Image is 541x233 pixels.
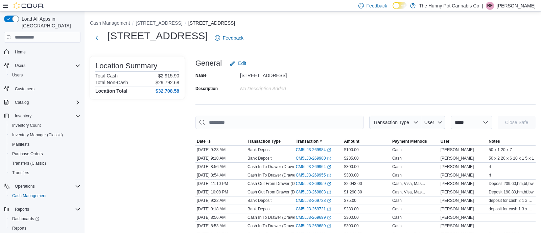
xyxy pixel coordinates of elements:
[7,168,83,178] button: Transfers
[296,223,331,229] a: CM5LJ3-269689External link
[12,112,80,120] span: Inventory
[15,113,31,119] span: Inventory
[344,156,358,161] span: $235.00
[9,140,80,148] span: Manifests
[392,223,402,229] div: Cash
[498,116,536,129] button: Close Safe
[9,159,80,167] span: Transfers (Classic)
[9,150,80,158] span: Purchase Orders
[12,226,26,231] span: Reports
[1,205,83,214] button: Reports
[195,205,246,213] div: [DATE] 9:18 AM
[12,182,38,190] button: Operations
[441,172,474,178] span: [PERSON_NAME]
[12,123,41,128] span: Inventory Count
[136,20,182,26] button: [STREET_ADDRESS]
[12,205,32,213] button: Reports
[392,147,402,153] div: Cash
[489,206,534,212] span: deposit for cash 1 3 x $50 6 x $20 1 x $10
[7,70,83,80] button: Users
[344,198,356,203] span: $75.00
[344,172,358,178] span: $300.00
[248,172,301,178] p: Cash In To Drawer (Drawer 1)
[441,139,450,144] span: User
[12,161,46,166] span: Transfers (Classic)
[19,16,80,29] span: Load All Apps in [GEOGRAPHIC_DATA]
[9,150,46,158] a: Purchase Orders
[489,147,512,153] span: 50 x 1 20 x 7
[327,190,331,194] svg: External link
[391,137,439,145] button: Payment Methods
[240,70,331,78] div: [STREET_ADDRESS]
[439,137,488,145] button: User
[295,137,343,145] button: Transaction #
[344,206,358,212] span: $280.00
[344,147,358,153] span: $190.00
[9,121,80,130] span: Inventory Count
[195,188,246,196] div: [DATE] 10:08 PM
[482,2,483,10] p: |
[441,206,474,212] span: [PERSON_NAME]
[12,72,23,78] span: Users
[212,31,246,45] a: Feedback
[489,156,534,161] span: 50 x 2 20 x 6 10 x 1 5 x 1
[195,163,246,171] div: [DATE] 8:56 AM
[12,98,31,107] button: Catalog
[15,100,29,105] span: Catalog
[296,164,331,169] a: CM5LJ3-269964External link
[327,165,331,169] svg: External link
[156,80,179,85] p: $29,792.68
[327,157,331,161] svg: External link
[188,20,235,26] button: [STREET_ADDRESS]
[441,164,474,169] span: [PERSON_NAME]
[9,224,80,232] span: Reports
[12,193,46,199] span: Cash Management
[195,59,222,67] h3: General
[327,148,331,152] svg: External link
[7,140,83,149] button: Manifests
[296,172,331,178] a: CM5LJ3-269955External link
[7,191,83,201] button: Cash Management
[441,189,474,195] span: [PERSON_NAME]
[195,196,246,205] div: [DATE] 9:22 AM
[7,214,83,224] a: Dashboards
[489,181,534,186] span: Deposit 239.60,hm,bf,bw
[12,142,29,147] span: Manifests
[108,29,208,43] h1: [STREET_ADDRESS]
[367,2,387,9] span: Feedback
[9,131,80,139] span: Inventory Manager (Classic)
[12,47,80,56] span: Home
[195,154,246,162] div: [DATE] 9:18 AM
[7,159,83,168] button: Transfers (Classic)
[15,86,34,92] span: Customers
[7,149,83,159] button: Purchase Orders
[296,156,331,161] a: CM5LJ3-269980External link
[95,62,157,70] h3: Location Summary
[296,198,331,203] a: CM5LJ3-269723External link
[248,147,272,153] p: Bank Deposit
[12,151,43,157] span: Purchase Orders
[327,216,331,220] svg: External link
[90,20,130,26] button: Cash Management
[9,121,44,130] a: Inventory Count
[296,139,322,144] span: Transaction #
[195,73,207,78] label: Name
[1,111,83,121] button: Inventory
[441,215,474,220] span: [PERSON_NAME]
[195,222,246,230] div: [DATE] 8:53 AM
[9,71,80,79] span: Users
[369,116,421,129] button: Transaction Type
[421,116,445,129] button: User
[12,170,29,176] span: Transfers
[1,47,83,56] button: Home
[248,206,272,212] p: Bank Deposit
[344,223,358,229] span: $300.00
[12,62,28,70] button: Users
[327,224,331,228] svg: External link
[9,215,80,223] span: Dashboards
[9,169,80,177] span: Transfers
[487,137,536,145] button: Notes
[373,120,409,125] span: Transaction Type
[9,224,29,232] a: Reports
[248,198,272,203] p: Bank Deposit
